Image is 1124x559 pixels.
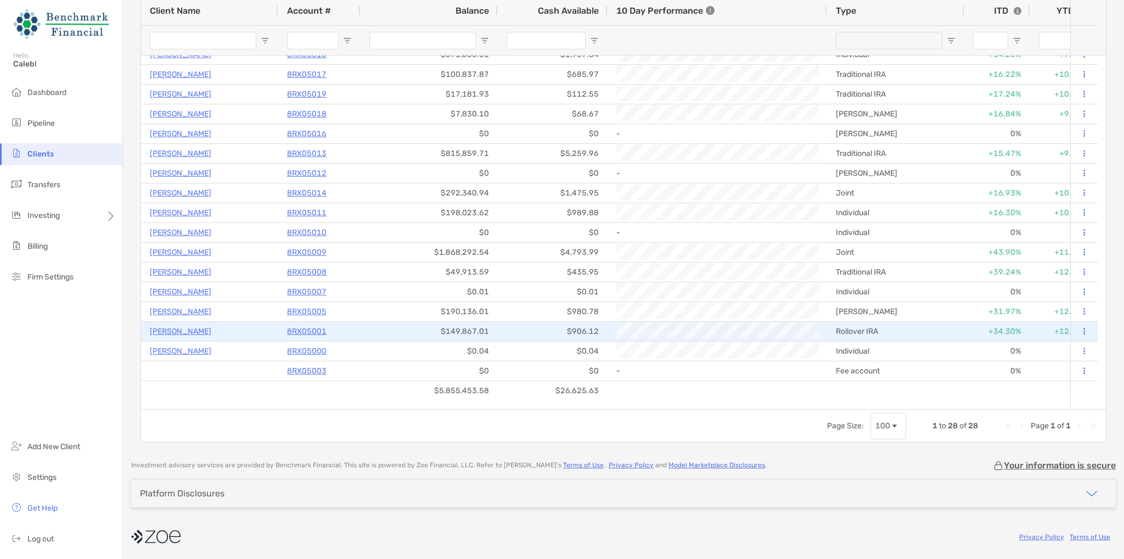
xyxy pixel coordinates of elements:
[27,180,60,189] span: Transfers
[827,342,964,361] div: Individual
[287,245,327,259] a: 8RX05009
[27,504,58,513] span: Get Help
[369,32,476,49] input: Balance Filter Input
[827,262,964,282] div: Traditional IRA
[964,342,1030,361] div: 0%
[361,85,498,104] div: $17,181.93
[1056,5,1087,16] div: YTD
[964,223,1030,242] div: 0%
[361,262,498,282] div: $49,913.59
[287,305,327,318] a: 8RX05005
[10,85,23,98] img: dashboard icon
[964,183,1030,203] div: +16.93%
[1004,460,1116,471] p: Your information is secure
[1013,36,1021,45] button: Open Filter Menu
[964,65,1030,84] div: +16.22%
[150,325,211,338] p: [PERSON_NAME]
[1030,342,1096,361] div: 0%
[150,206,211,220] p: [PERSON_NAME]
[827,361,964,381] div: Fee account
[498,282,608,301] div: $0.01
[150,245,211,259] a: [PERSON_NAME]
[1039,32,1074,49] input: YTD Filter Input
[287,265,327,279] p: 8RX05008
[498,144,608,163] div: $5,259.96
[616,164,818,182] div: -
[150,344,211,358] a: [PERSON_NAME]
[361,203,498,222] div: $198,023.62
[1030,282,1096,301] div: 0%
[287,364,327,378] p: 8RX05003
[964,144,1030,163] div: +15.47%
[287,344,327,358] p: 8RX05000
[287,107,327,121] a: 8RX05018
[827,243,964,262] div: Joint
[827,124,964,143] div: [PERSON_NAME]
[150,147,211,160] a: [PERSON_NAME]
[563,461,604,469] a: Terms of Use
[498,65,608,84] div: $685.97
[361,223,498,242] div: $0
[827,421,864,431] div: Page Size:
[343,36,352,45] button: Open Filter Menu
[361,144,498,163] div: $815,859.71
[10,470,23,483] img: settings icon
[150,265,211,279] p: [PERSON_NAME]
[150,107,211,121] a: [PERSON_NAME]
[287,87,327,101] p: 8RX05019
[150,186,211,200] a: [PERSON_NAME]
[947,36,956,45] button: Open Filter Menu
[827,282,964,301] div: Individual
[964,85,1030,104] div: +17.24%
[150,127,211,141] a: [PERSON_NAME]
[287,68,327,81] a: 8RX05017
[964,302,1030,321] div: +31.97%
[498,164,608,183] div: $0
[361,302,498,321] div: $190,136.01
[1030,361,1096,381] div: 0%
[1088,422,1097,431] div: Last Page
[870,413,906,439] div: Page Size
[140,488,224,499] div: Platform Disclosures
[10,270,23,283] img: firm-settings icon
[261,36,269,45] button: Open Filter Menu
[13,59,116,69] span: Caleb!
[827,85,964,104] div: Traditional IRA
[616,125,818,143] div: -
[827,65,964,84] div: Traditional IRA
[590,36,599,45] button: Open Filter Menu
[1085,487,1098,500] img: icon arrow
[609,461,654,469] a: Privacy Policy
[827,322,964,341] div: Rollover IRA
[361,243,498,262] div: $1,868,292.54
[616,362,818,380] div: -
[498,85,608,104] div: $112.55
[1030,183,1096,203] div: +10.16%
[939,421,946,431] span: to
[287,285,327,299] p: 8RX05007
[1030,104,1096,124] div: +9.83%
[964,262,1030,282] div: +39.24%
[287,147,327,160] p: 8RX05013
[498,322,608,341] div: $906.12
[287,226,327,239] a: 8RX05010
[150,285,211,299] a: [PERSON_NAME]
[361,183,498,203] div: $292,340.94
[10,239,23,252] img: billing icon
[994,5,1021,16] div: ITD
[964,243,1030,262] div: +43.90%
[150,5,200,16] span: Client Name
[287,166,327,180] p: 8RX05012
[964,104,1030,124] div: +16.84%
[1075,422,1084,431] div: Next Page
[361,124,498,143] div: $0
[616,223,818,242] div: -
[964,282,1030,301] div: 0%
[150,226,211,239] a: [PERSON_NAME]
[1030,203,1096,222] div: +10.46%
[1030,144,1096,163] div: +9.01%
